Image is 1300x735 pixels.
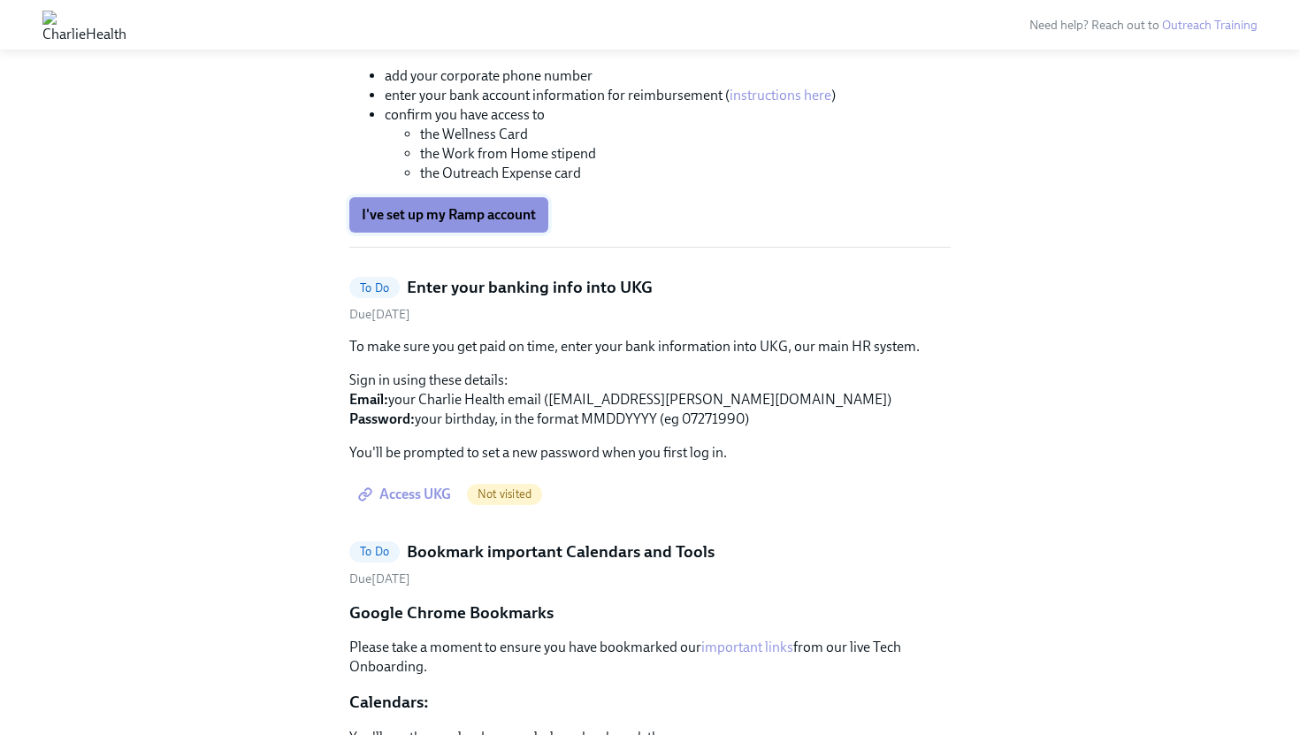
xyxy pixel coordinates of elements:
[349,371,951,429] p: Sign in using these details: your Charlie Health email ([EMAIL_ADDRESS][PERSON_NAME][DOMAIN_NAME]...
[385,86,951,105] li: enter your bank account information for reimbursement ( )
[349,477,463,512] a: Access UKG
[349,197,548,233] button: I've set up my Ramp account
[349,691,951,714] p: Calendars:
[349,540,951,587] a: To DoBookmark important Calendars and ToolsDue[DATE]
[349,410,415,427] strong: Password:
[349,391,388,408] strong: Email:
[407,540,715,563] h5: Bookmark important Calendars and Tools
[701,639,793,655] a: important links
[349,307,410,322] span: Tuesday, August 19th 2025, 7:00 am
[362,486,451,503] span: Access UKG
[1029,18,1258,33] span: Need help? Reach out to
[349,443,951,463] p: You'll be prompted to set a new password when you first log in.
[730,87,831,103] a: instructions here
[420,164,951,183] li: the Outreach Expense card
[349,571,410,586] span: Tuesday, August 19th 2025, 7:00 am
[1162,18,1258,33] a: Outreach Training
[349,337,951,356] p: To make sure you get paid on time, enter your bank information into UKG, our main HR system.
[349,601,951,624] p: Google Chrome Bookmarks
[42,11,126,39] img: CharlieHealth
[385,66,951,86] li: add your corporate phone number
[349,545,400,558] span: To Do
[362,206,536,224] span: I've set up my Ramp account
[467,487,542,501] span: Not visited
[349,276,951,323] a: To DoEnter your banking info into UKGDue[DATE]
[407,276,653,299] h5: Enter your banking info into UKG
[420,144,951,164] li: the Work from Home stipend
[385,105,951,183] li: confirm you have access to
[349,638,951,677] p: Please take a moment to ensure you have bookmarked our from our live Tech Onboarding.
[420,125,951,144] li: the Wellness Card
[349,281,400,295] span: To Do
